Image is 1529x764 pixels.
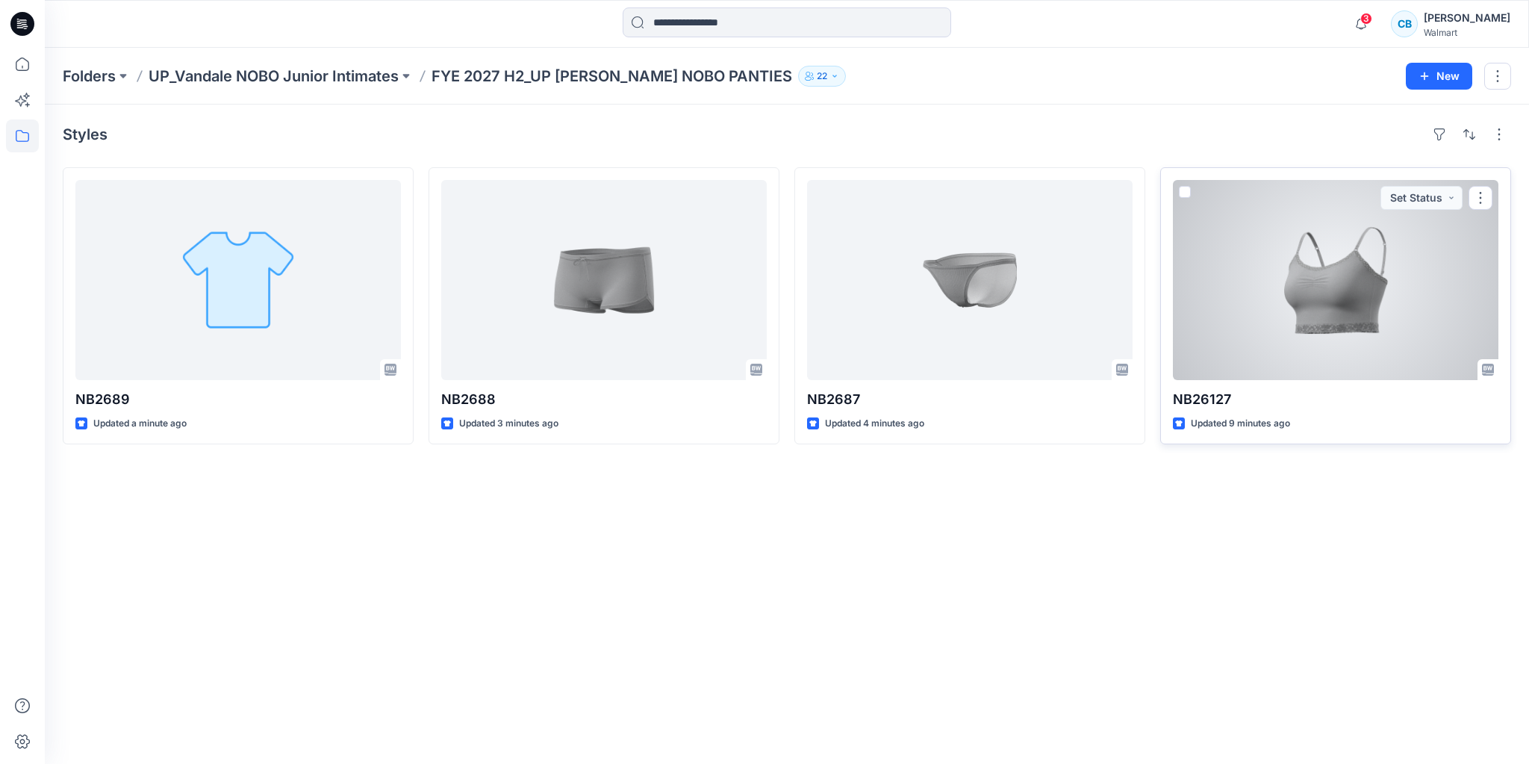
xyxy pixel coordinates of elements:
[807,389,1133,410] p: NB2687
[441,180,767,380] a: NB2688
[93,416,187,432] p: Updated a minute ago
[75,389,401,410] p: NB2689
[825,416,924,432] p: Updated 4 minutes ago
[441,389,767,410] p: NB2688
[1173,180,1498,380] a: NB26127
[1191,416,1290,432] p: Updated 9 minutes ago
[1424,9,1510,27] div: [PERSON_NAME]
[817,68,827,84] p: 22
[149,66,399,87] a: UP_Vandale NOBO Junior Intimates
[798,66,846,87] button: 22
[1424,27,1510,38] div: Walmart
[63,125,108,143] h4: Styles
[1360,13,1372,25] span: 3
[807,180,1133,380] a: NB2687
[432,66,792,87] p: FYE 2027 H2_UP [PERSON_NAME] NOBO PANTIES
[459,416,558,432] p: Updated 3 minutes ago
[1406,63,1472,90] button: New
[1173,389,1498,410] p: NB26127
[63,66,116,87] a: Folders
[1391,10,1418,37] div: CB
[75,180,401,380] a: NB2689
